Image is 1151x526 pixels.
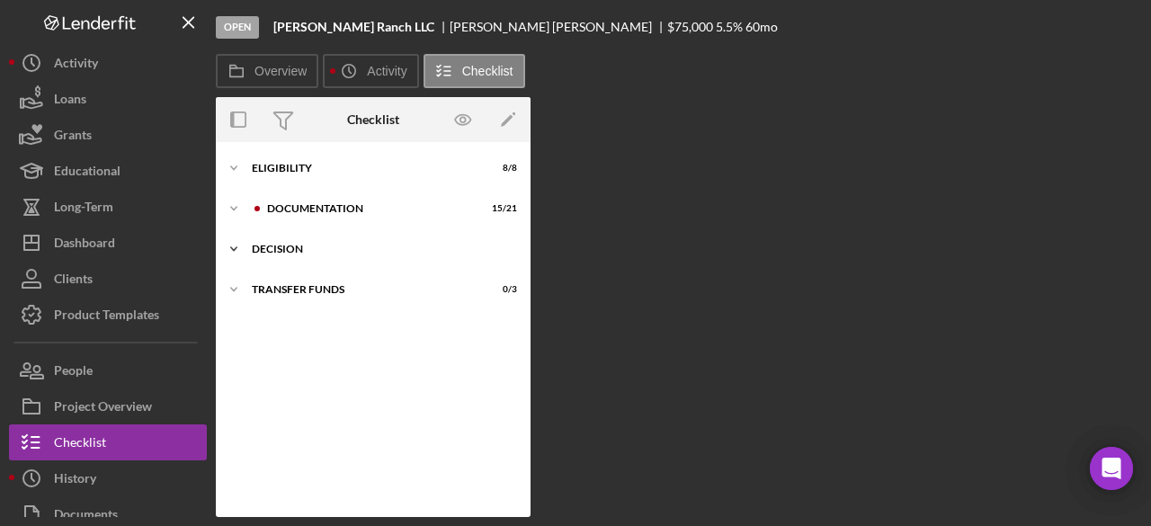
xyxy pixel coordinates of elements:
[716,20,743,34] div: 5.5 %
[9,297,207,333] button: Product Templates
[9,225,207,261] button: Dashboard
[1090,447,1133,490] div: Open Intercom Messenger
[9,81,207,117] button: Loans
[745,20,778,34] div: 60 mo
[424,54,525,88] button: Checklist
[54,117,92,157] div: Grants
[273,20,434,34] b: [PERSON_NAME] Ranch LLC
[54,424,106,465] div: Checklist
[9,261,207,297] button: Clients
[485,163,517,174] div: 8 / 8
[54,460,96,501] div: History
[54,153,120,193] div: Educational
[252,163,472,174] div: Eligibility
[485,203,517,214] div: 15 / 21
[667,19,713,34] span: $75,000
[9,352,207,388] button: People
[485,284,517,295] div: 0 / 3
[54,352,93,393] div: People
[252,284,472,295] div: Transfer Funds
[9,388,207,424] button: Project Overview
[9,117,207,153] button: Grants
[54,189,113,229] div: Long-Term
[9,153,207,189] button: Educational
[9,189,207,225] button: Long-Term
[252,244,508,254] div: Decision
[267,203,472,214] div: Documentation
[9,424,207,460] button: Checklist
[216,54,318,88] button: Overview
[54,45,98,85] div: Activity
[54,388,152,429] div: Project Overview
[450,20,667,34] div: [PERSON_NAME] [PERSON_NAME]
[54,261,93,301] div: Clients
[323,54,418,88] button: Activity
[254,64,307,78] label: Overview
[462,64,513,78] label: Checklist
[9,460,207,496] button: History
[347,112,399,127] div: Checklist
[54,81,86,121] div: Loans
[54,225,115,265] div: Dashboard
[367,64,406,78] label: Activity
[9,45,207,81] button: Activity
[54,297,159,337] div: Product Templates
[216,16,259,39] div: Open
